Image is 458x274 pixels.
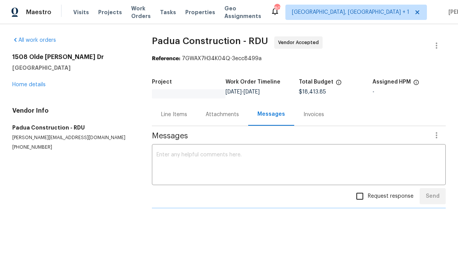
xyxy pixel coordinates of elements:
div: Messages [257,110,285,118]
span: Tasks [160,10,176,15]
span: Visits [73,8,89,16]
span: Work Orders [131,5,151,20]
span: Properties [185,8,215,16]
span: Messages [152,132,427,140]
h5: Work Order Timeline [226,79,280,85]
span: [DATE] [226,89,242,95]
h5: [GEOGRAPHIC_DATA] [12,64,133,72]
div: 80 [274,5,280,12]
h4: Vendor Info [12,107,133,115]
span: The total cost of line items that have been proposed by Opendoor. This sum includes line items th... [336,79,342,89]
h5: Padua Construction - RDU [12,124,133,131]
div: 7GWAX7H34K04Q-3ecc8499a [152,55,446,62]
p: [PERSON_NAME][EMAIL_ADDRESS][DOMAIN_NAME] [12,135,133,141]
h5: Total Budget [299,79,333,85]
span: Vendor Accepted [278,39,322,46]
span: $18,413.85 [299,89,326,95]
a: All work orders [12,38,56,43]
div: Line Items [161,111,187,118]
h2: 1508 Olde [PERSON_NAME] Dr [12,53,133,61]
p: [PHONE_NUMBER] [12,144,133,151]
span: Geo Assignments [224,5,261,20]
b: Reference: [152,56,180,61]
div: - [372,89,446,95]
span: Maestro [26,8,51,16]
span: Request response [368,192,414,200]
div: Attachments [206,111,239,118]
span: [DATE] [244,89,260,95]
div: Invoices [303,111,324,118]
h5: Project [152,79,172,85]
span: [GEOGRAPHIC_DATA], [GEOGRAPHIC_DATA] + 1 [292,8,409,16]
h5: Assigned HPM [372,79,411,85]
span: Padua Construction - RDU [152,36,268,46]
a: Home details [12,82,46,87]
span: Projects [98,8,122,16]
span: - [226,89,260,95]
span: The hpm assigned to this work order. [413,79,419,89]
